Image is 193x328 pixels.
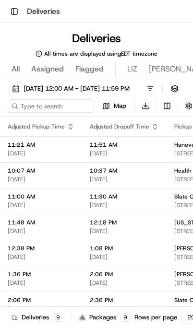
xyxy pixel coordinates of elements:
span: 11:00 AM [8,193,74,200]
span: [DATE] [90,279,159,287]
button: Map [98,99,131,113]
span: [DATE] [86,149,106,156]
span: [DATE] [8,201,74,209]
span: All [12,63,20,75]
h1: Deliveries [72,31,121,46]
div: 9 [53,313,63,322]
div: 💻 [81,189,89,197]
a: 📗Knowledge Base [6,185,77,202]
span: [DATE] [8,176,74,183]
span: 2:06 PM [8,296,74,304]
span: Knowledge Base [19,188,73,198]
input: Type to search [8,99,94,113]
img: 1736555255976-a54dd68f-1ca7-489b-9aae-adbdc363a1c4 [10,92,27,109]
span: [DATE] [90,201,159,209]
span: All times are displayed using EDT timezone [44,50,157,58]
img: Nash [10,10,29,29]
span: 10:37 AM [90,167,159,175]
button: [DATE] 12:00 AM - [DATE] 11:59 PM [8,82,134,95]
div: We're available if you need us! [43,101,132,109]
h1: Deliveries [27,6,60,17]
span: [DATE] [90,176,159,183]
div: Deliveries [12,313,63,322]
span: [DATE] [8,279,74,287]
span: Adjusted Pickup Time [8,123,65,130]
img: 1724597045416-56b7ee45-8013-43a0-a6f9-03cb97ddad50 [20,92,37,109]
img: 1736555255976-a54dd68f-1ca7-489b-9aae-adbdc363a1c4 [19,149,27,157]
span: [DATE] [8,253,74,261]
a: 💻API Documentation [77,185,158,202]
span: Assigned [31,63,64,75]
span: 11:51 AM [90,141,159,149]
span: 12:38 PM [8,245,74,252]
div: 📗 [10,189,17,197]
span: 12:18 PM [90,219,159,226]
span: Flagged [75,63,104,75]
p: Welcome 👋 [10,38,175,54]
span: 11:48 AM [8,219,74,226]
span: [DATE] [90,253,159,261]
button: See all [149,123,175,134]
span: 10:07 AM [8,167,74,175]
span: Map [114,102,126,110]
span: LIZ [127,63,137,75]
span: [DATE] [90,227,159,235]
span: • [81,149,84,156]
span: 11:30 AM [90,193,159,200]
span: Pylon [96,212,116,219]
span: API Documentation [91,188,154,198]
span: [DATE] [90,305,159,313]
span: [DATE] [8,227,74,235]
span: 1:08 PM [90,245,159,252]
div: Past conversations [10,125,64,132]
img: Klarizel Pensader [10,140,25,155]
button: Start new chat [163,94,175,106]
input: Clear [25,62,158,72]
div: Start new chat [43,92,157,101]
span: Adjusted Dropoff Time [90,123,149,130]
a: Powered byPylon [68,211,116,219]
span: [DATE] 12:00 AM - [DATE] 11:59 PM [24,84,130,93]
span: 2:06 PM [90,270,159,278]
span: 1:36 PM [8,270,74,278]
span: [DATE] [90,150,159,157]
span: 2:36 PM [90,296,159,304]
span: [DATE] [8,150,74,157]
span: 11:21 AM [8,141,74,149]
div: Packages [79,313,131,322]
span: [DATE] [8,305,74,313]
div: 9 [120,313,131,322]
p: Rows per page [134,313,177,322]
span: Klarizel Pensader [30,149,79,156]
